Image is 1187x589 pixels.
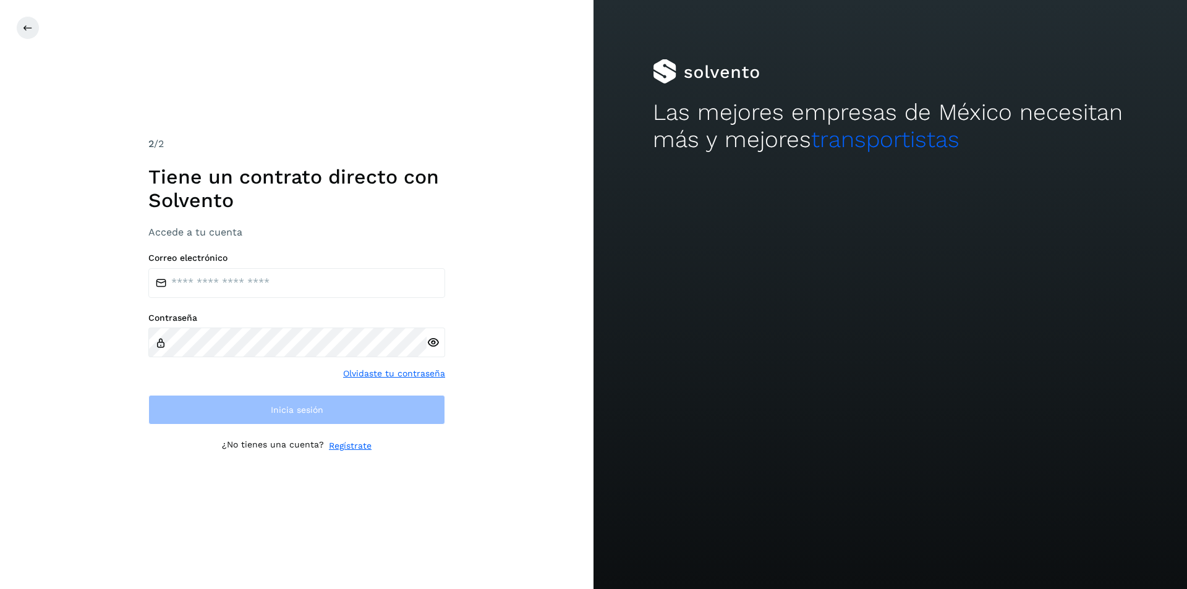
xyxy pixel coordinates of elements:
[148,137,445,151] div: /2
[148,253,445,263] label: Correo electrónico
[343,367,445,380] a: Olvidaste tu contraseña
[329,439,372,452] a: Regístrate
[653,99,1128,154] h2: Las mejores empresas de México necesitan más y mejores
[148,165,445,213] h1: Tiene un contrato directo con Solvento
[148,313,445,323] label: Contraseña
[148,226,445,238] h3: Accede a tu cuenta
[222,439,324,452] p: ¿No tienes una cuenta?
[271,405,323,414] span: Inicia sesión
[811,126,959,153] span: transportistas
[148,395,445,425] button: Inicia sesión
[148,138,154,150] span: 2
